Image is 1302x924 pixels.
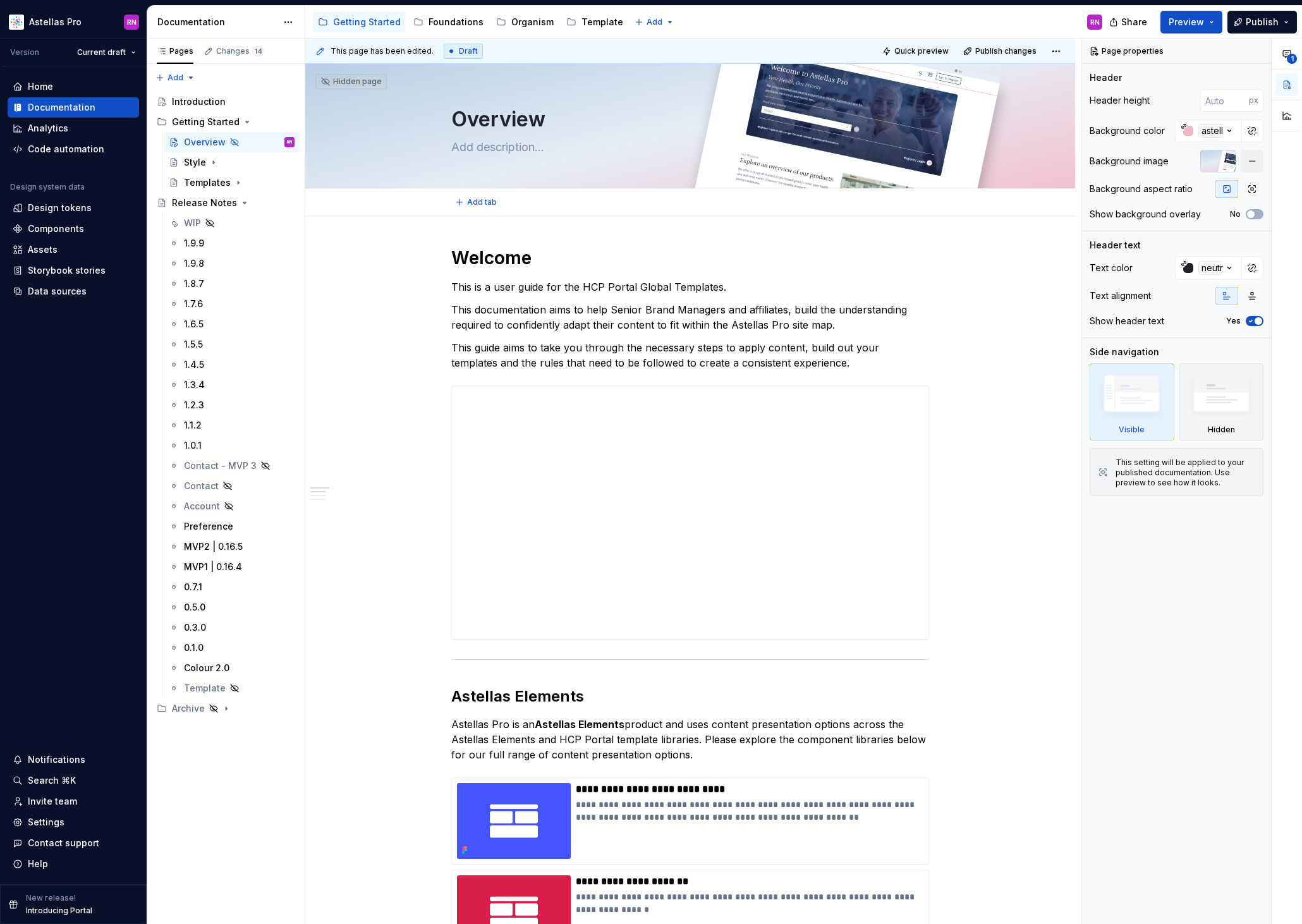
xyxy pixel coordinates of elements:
[216,46,264,56] div: Changes
[28,143,104,155] div: Code automation
[172,197,237,209] div: Release Notes
[1208,425,1235,435] div: Hidden
[451,302,929,332] p: This documentation aims to help Senior Brand Managers and affiliates, build the understanding req...
[647,17,662,27] span: Add
[491,12,559,32] a: Organism
[451,686,929,707] h2: Astellas Elements
[164,375,300,395] a: 1.3.4
[1090,94,1150,107] div: Header height
[287,136,292,149] div: RN
[28,837,99,849] div: Contact support
[28,285,87,298] div: Data sources
[252,46,264,56] span: 14
[8,240,139,260] a: Assets
[449,104,927,135] textarea: Overview
[535,718,624,731] strong: Astellas Elements
[10,182,85,192] div: Design system data
[1090,155,1169,167] div: Background image
[1198,261,1254,275] div: neutral-900
[152,69,199,87] button: Add
[164,496,300,516] a: Account
[1160,11,1222,33] button: Preview
[164,415,300,435] a: 1.1.2
[184,581,202,593] div: 0.7.1
[313,9,628,35] div: Page tree
[1179,363,1264,441] div: Hidden
[1090,363,1174,441] div: Visible
[28,264,106,277] div: Storybook stories
[28,80,53,93] div: Home
[184,379,205,391] div: 1.3.4
[157,16,277,28] div: Documentation
[331,46,434,56] span: This page has been edited.
[164,395,300,415] a: 1.2.3
[164,638,300,658] a: 0.1.0
[184,641,204,654] div: 0.1.0
[8,854,139,874] button: Help
[10,47,39,58] div: Version
[1227,11,1297,33] button: Publish
[1090,262,1133,274] div: Text color
[1090,183,1193,195] div: Background aspect ratio
[1116,458,1255,488] div: This setting will be applied to your published documentation. Use preview to see how it looks.
[164,233,300,253] a: 1.9.9
[1119,425,1145,435] div: Visible
[26,893,76,903] p: New release!
[9,15,24,30] img: b2369ad3-f38c-46c1-b2a2-f2452fdbdcd2.png
[451,717,929,762] p: Astellas Pro is an product and uses content presentation options across the Astellas Elements and...
[184,156,206,169] div: Style
[184,217,201,229] div: WIP
[157,46,193,56] div: Pages
[164,132,300,152] a: OverviewRN
[1090,315,1164,327] div: Show header text
[28,816,64,829] div: Settings
[8,139,139,159] a: Code automation
[152,92,300,112] a: Introduction
[164,617,300,638] a: 0.3.0
[1090,71,1122,84] div: Header
[172,116,240,128] div: Getting Started
[184,561,242,573] div: MVP1 | 0.16.4
[3,8,144,35] button: Astellas ProRN
[152,698,300,719] div: Archive
[1175,257,1241,279] button: neutral-900
[511,16,554,28] div: Organism
[184,277,204,290] div: 1.8.7
[1121,16,1147,28] span: Share
[184,480,219,492] div: Contact
[164,557,300,577] a: MVP1 | 0.16.4
[1200,89,1249,112] input: Auto
[184,399,204,411] div: 1.2.3
[8,219,139,239] a: Components
[1249,95,1258,106] p: px
[164,213,300,233] a: WIP
[28,202,92,214] div: Design tokens
[28,122,68,135] div: Analytics
[164,334,300,355] a: 1.5.5
[164,456,300,476] a: Contact - MVP 3
[71,44,142,61] button: Current draft
[451,340,929,370] p: This guide aims to take you through the necessary steps to apply content, build out your template...
[1169,16,1204,28] span: Preview
[894,46,949,56] span: Quick preview
[172,95,226,108] div: Introduction
[184,237,204,250] div: 1.9.9
[28,753,85,766] div: Notifications
[1287,54,1297,64] span: 1
[152,112,300,132] div: Getting Started
[1090,17,1100,27] div: RN
[1090,289,1151,302] div: Text alignment
[184,298,203,310] div: 1.7.6
[333,16,401,28] div: Getting Started
[8,750,139,770] button: Notifications
[172,702,205,715] div: Archive
[184,419,202,432] div: 1.1.2
[8,76,139,97] a: Home
[429,16,484,28] div: Foundations
[164,294,300,314] a: 1.7.6
[164,476,300,496] a: Contact
[631,13,678,31] button: Add
[451,193,502,211] button: Add tab
[152,92,300,719] div: Page tree
[184,520,233,533] div: Preference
